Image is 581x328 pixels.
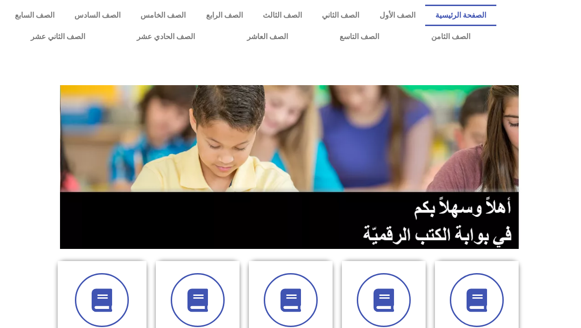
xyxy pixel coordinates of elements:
a: الصف العاشر [221,26,314,47]
a: الصف الثامن [405,26,496,47]
a: الصفحة الرئيسية [425,5,496,26]
a: الصف الثاني [312,5,369,26]
a: الصف الرابع [196,5,253,26]
a: الصف التاسع [314,26,406,47]
a: الصف الخامس [131,5,196,26]
a: الصف السابع [5,5,64,26]
a: الصف الثالث [253,5,312,26]
a: الصف السادس [64,5,130,26]
a: الصف الحادي عشر [111,26,221,47]
a: الصف الثاني عشر [5,26,111,47]
a: الصف الأول [369,5,425,26]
